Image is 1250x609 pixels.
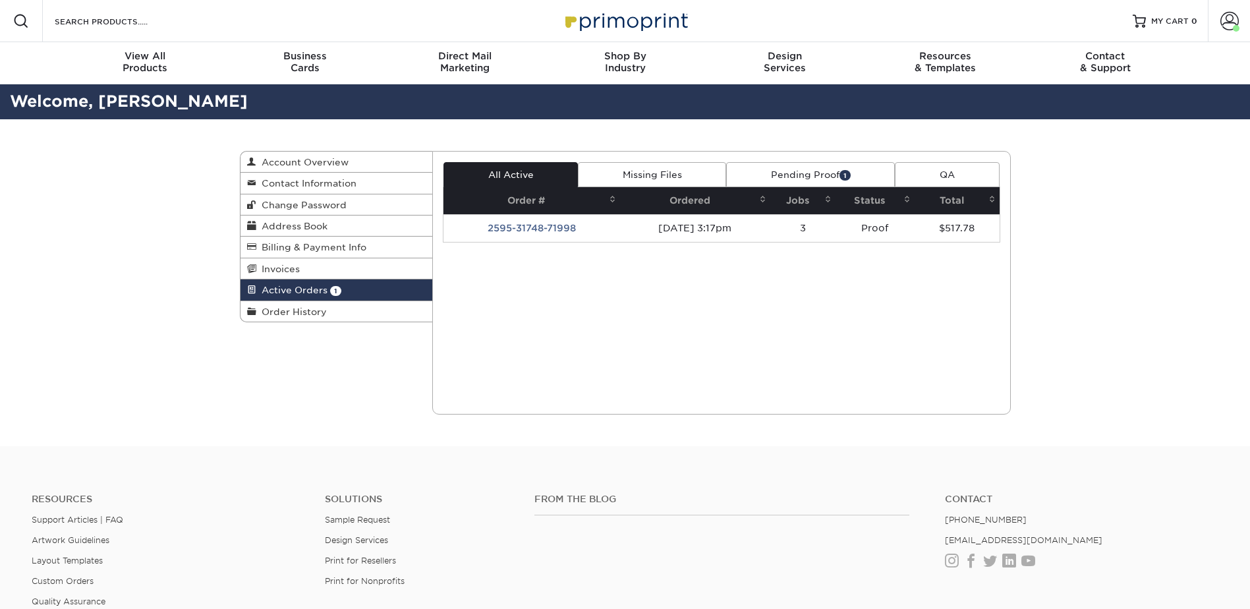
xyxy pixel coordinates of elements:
[325,535,388,545] a: Design Services
[865,50,1025,62] span: Resources
[705,50,865,62] span: Design
[241,152,433,173] a: Account Overview
[578,162,726,187] a: Missing Files
[32,535,109,545] a: Artwork Guidelines
[945,494,1218,505] a: Contact
[32,515,123,525] a: Support Articles | FAQ
[32,576,94,586] a: Custom Orders
[65,42,225,84] a: View AllProducts
[241,301,433,322] a: Order History
[443,162,578,187] a: All Active
[385,50,545,62] span: Direct Mail
[945,515,1027,525] a: [PHONE_NUMBER]
[241,258,433,279] a: Invoices
[559,7,691,35] img: Primoprint
[915,187,1000,214] th: Total
[325,494,515,505] h4: Solutions
[256,157,349,167] span: Account Overview
[256,200,347,210] span: Change Password
[53,13,182,29] input: SEARCH PRODUCTS.....
[770,214,836,242] td: 3
[836,214,915,242] td: Proof
[330,286,341,296] span: 1
[256,306,327,317] span: Order History
[839,170,851,180] span: 1
[1151,16,1189,27] span: MY CART
[443,187,620,214] th: Order #
[385,42,545,84] a: Direct MailMarketing
[1025,50,1185,62] span: Contact
[325,576,405,586] a: Print for Nonprofits
[770,187,836,214] th: Jobs
[620,214,770,242] td: [DATE] 3:17pm
[241,194,433,216] a: Change Password
[895,162,999,187] a: QA
[865,42,1025,84] a: Resources& Templates
[325,515,390,525] a: Sample Request
[945,535,1102,545] a: [EMAIL_ADDRESS][DOMAIN_NAME]
[726,162,895,187] a: Pending Proof1
[705,50,865,74] div: Services
[325,556,396,565] a: Print for Resellers
[915,214,1000,242] td: $517.78
[241,173,433,194] a: Contact Information
[225,50,385,62] span: Business
[385,50,545,74] div: Marketing
[705,42,865,84] a: DesignServices
[241,237,433,258] a: Billing & Payment Info
[1025,50,1185,74] div: & Support
[32,596,105,606] a: Quality Assurance
[241,216,433,237] a: Address Book
[620,187,770,214] th: Ordered
[1025,42,1185,84] a: Contact& Support
[1191,16,1197,26] span: 0
[836,187,915,214] th: Status
[256,264,300,274] span: Invoices
[241,279,433,301] a: Active Orders 1
[225,50,385,74] div: Cards
[256,242,366,252] span: Billing & Payment Info
[534,494,909,505] h4: From the Blog
[32,556,103,565] a: Layout Templates
[865,50,1025,74] div: & Templates
[32,494,305,505] h4: Resources
[256,221,327,231] span: Address Book
[225,42,385,84] a: BusinessCards
[545,42,705,84] a: Shop ByIndustry
[65,50,225,62] span: View All
[545,50,705,74] div: Industry
[256,178,356,188] span: Contact Information
[545,50,705,62] span: Shop By
[256,285,327,295] span: Active Orders
[65,50,225,74] div: Products
[443,214,620,242] td: 2595-31748-71998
